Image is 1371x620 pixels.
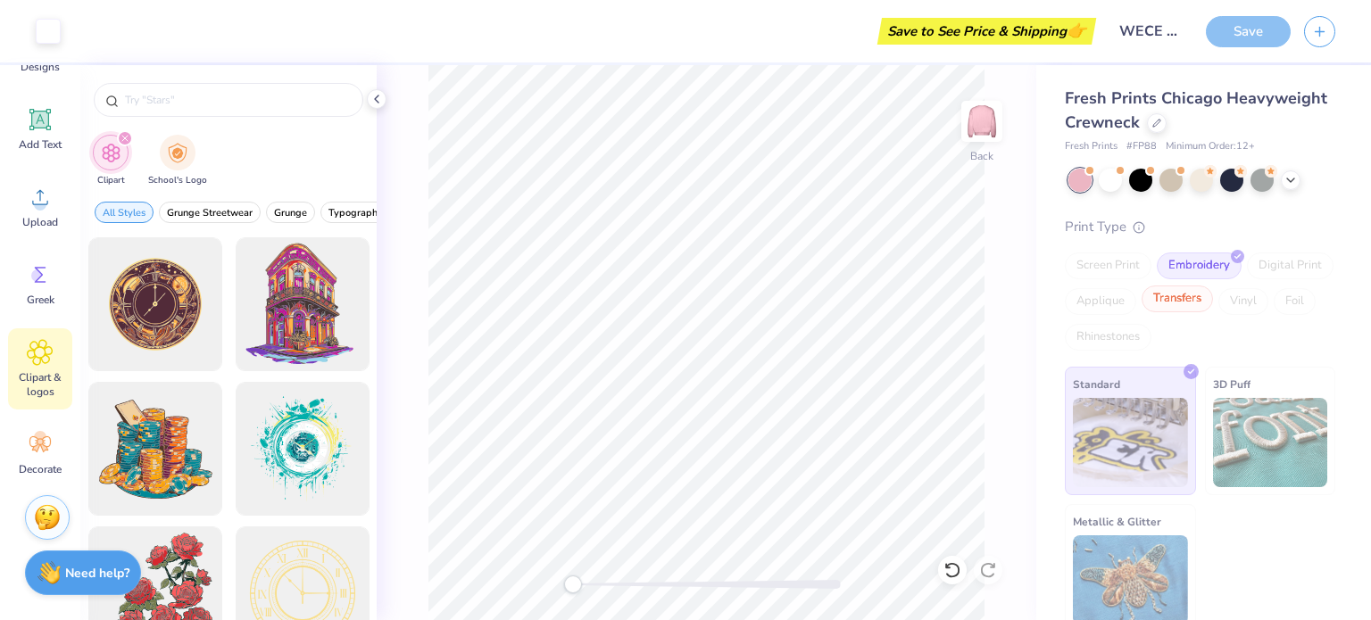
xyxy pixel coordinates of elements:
span: Decorate [19,462,62,476]
strong: Need help? [65,565,129,582]
span: Metallic & Glitter [1073,512,1161,531]
div: Applique [1065,288,1136,315]
span: 3D Puff [1213,375,1251,393]
span: Fresh Prints [1065,139,1118,154]
span: Greek [27,293,54,307]
input: Untitled Design [1105,13,1192,49]
img: Back [964,103,1000,139]
span: Minimum Order: 12 + [1166,139,1255,154]
div: Screen Print [1065,252,1151,279]
span: Add Text [19,137,62,152]
span: Clipart [97,174,125,187]
span: Fresh Prints Chicago Heavyweight Crewneck [1065,87,1327,133]
img: Standard [1073,398,1188,487]
div: Rhinestones [1065,324,1151,351]
div: filter for School's Logo [148,135,207,187]
span: Grunge [274,206,307,219]
span: Grunge Streetwear [167,206,253,219]
button: filter button [320,202,391,223]
span: Typography [328,206,383,219]
button: filter button [93,135,129,187]
span: # FP88 [1126,139,1157,154]
div: Print Type [1065,217,1335,237]
button: filter button [148,135,207,187]
div: Vinyl [1218,288,1268,315]
span: 👉 [1067,20,1086,41]
div: Transfers [1142,285,1213,312]
span: Upload [22,215,58,229]
button: filter button [266,202,315,223]
div: Save to See Price & Shipping [882,18,1092,45]
img: Clipart Image [101,143,121,163]
span: Standard [1073,375,1120,393]
img: 3D Puff [1213,398,1328,487]
div: Accessibility label [564,575,582,593]
input: Try "Stars" [123,91,352,109]
span: Clipart & logos [11,370,70,399]
button: filter button [159,202,261,223]
img: School's Logo Image [168,143,187,163]
button: filter button [95,202,154,223]
span: Designs [21,60,60,74]
div: Foil [1274,288,1316,315]
div: Back [970,148,993,164]
span: School's Logo [148,174,207,187]
div: filter for Clipart [93,135,129,187]
div: Digital Print [1247,252,1334,279]
div: Embroidery [1157,252,1242,279]
span: All Styles [103,206,145,219]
